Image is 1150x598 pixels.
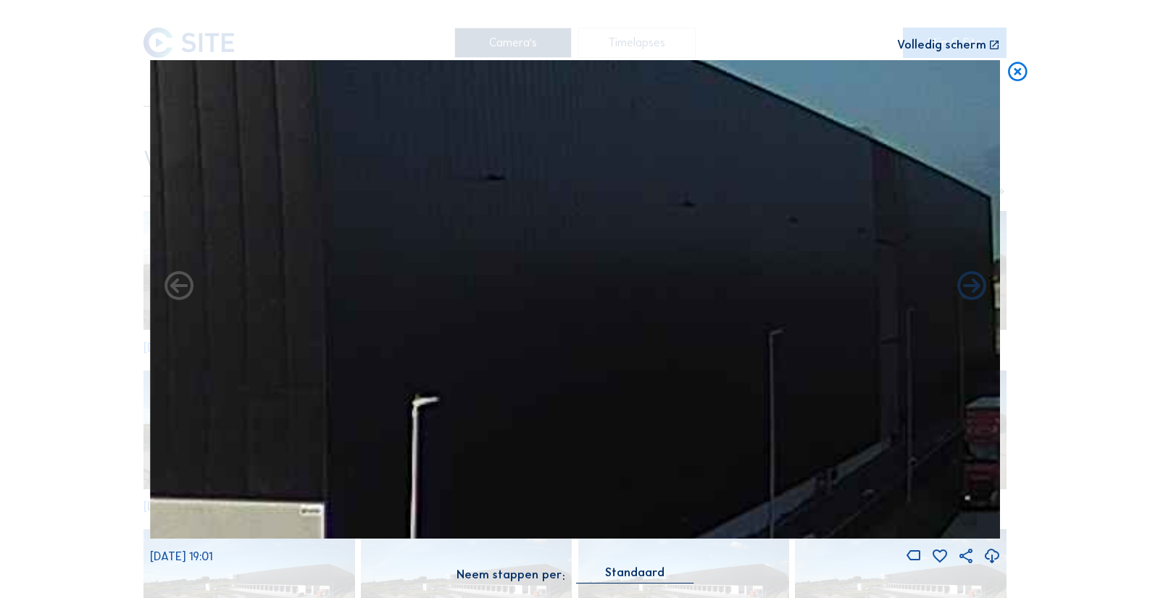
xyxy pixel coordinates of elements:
[150,549,212,563] span: [DATE] 19:01
[150,60,1000,539] img: Image
[577,566,694,583] div: Standaard
[457,569,565,581] div: Neem stappen per:
[162,270,196,304] i: Forward
[954,270,989,304] i: Back
[605,566,664,579] div: Standaard
[897,39,986,51] div: Volledig scherm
